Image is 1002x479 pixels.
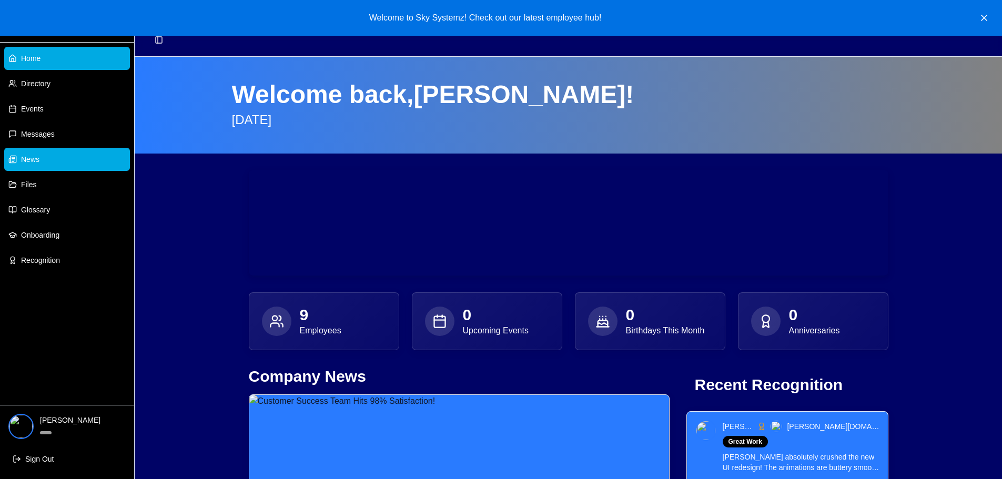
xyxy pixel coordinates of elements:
[21,154,39,165] span: News
[695,375,880,394] h2: Recent Recognition
[789,305,840,324] p: 0
[232,82,905,107] h1: Welcome back, [PERSON_NAME] !
[21,255,60,266] span: Recognition
[8,447,126,471] button: Sign Out
[21,104,44,114] span: Events
[4,72,130,95] a: Directory
[787,421,879,432] p: [PERSON_NAME][DOMAIN_NAME][PERSON_NAME]
[21,53,41,64] span: Home
[723,421,754,432] p: [PERSON_NAME]
[4,198,130,221] a: Glossary
[463,324,529,337] p: Upcoming Events
[300,324,341,337] p: Employees
[463,305,529,324] p: 0
[21,205,50,215] span: Glossary
[696,421,715,440] img: redirect
[626,324,705,337] p: Birthdays This Month
[21,129,55,139] span: Messages
[21,179,37,190] span: Files
[4,249,130,272] a: Recognition
[249,292,399,350] a: 9Employees
[4,123,130,146] a: Messages
[300,305,341,324] p: 9
[40,415,126,425] p: [PERSON_NAME]
[723,452,879,473] p: [PERSON_NAME] absolutely crushed the new UI redesign! The animations are buttery smooth and the a...
[21,230,59,240] span: Onboarding
[249,367,670,386] h2: Company News
[232,111,905,128] p: [DATE]
[575,292,725,350] a: 0Birthdays This Month
[4,47,130,70] a: Home
[723,436,768,447] div: Great Work
[4,173,130,196] a: Files
[9,415,33,438] img: redirect
[626,305,705,324] p: 0
[249,170,888,276] iframe: Home Page Video
[4,148,130,171] a: News
[789,324,840,337] p: Anniversaries
[771,421,782,432] img: redirect
[738,292,888,350] a: 0Anniversaries
[21,78,50,89] span: Directory
[4,223,130,247] a: Onboarding
[25,454,54,464] span: Sign Out
[412,292,562,350] a: 0Upcoming Events
[6,12,964,24] div: Welcome to Sky Systemz! Check out our latest employee hub!
[4,97,130,120] a: Events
